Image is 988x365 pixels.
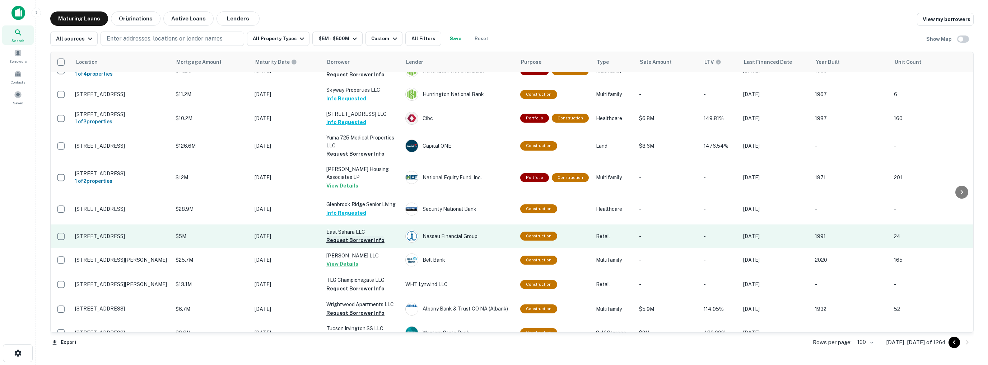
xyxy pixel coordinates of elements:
div: Custom [371,34,399,43]
div: Bell Bank [405,253,513,266]
span: Maturity dates displayed may be estimated. Please contact the lender for the most accurate maturi... [255,58,306,66]
p: [STREET_ADDRESS] [75,330,168,336]
button: Custom [365,32,402,46]
p: Multifamily [596,256,632,264]
p: Rows per page: [813,338,852,347]
p: 201 [894,174,966,181]
p: Multifamily [596,90,632,98]
span: - [704,68,706,74]
th: Lender [402,52,517,72]
p: 160 [894,114,966,122]
div: National Equity Fund, Inc. [405,171,513,184]
p: [DATE] [255,232,319,240]
span: Borrower [327,58,350,66]
span: Last Financed Date [744,58,801,66]
button: Info Requested [326,209,366,217]
p: [DATE] [743,329,808,337]
p: $8.6M [639,142,696,150]
p: Enter addresses, locations or lender names [107,34,223,43]
span: 114.05% [704,306,724,312]
a: Search [2,25,34,45]
img: picture [406,327,418,339]
p: [DATE] [743,305,808,313]
p: [STREET_ADDRESS] [75,305,168,312]
p: $25.7M [176,256,247,264]
span: LTVs displayed on the website are for informational purposes only and may be reported incorrectly... [704,58,731,66]
th: Borrower [323,52,402,72]
p: 1971 [815,174,887,181]
p: Skyway Properties LLC [326,86,398,94]
div: This loan purpose was for construction [552,173,589,182]
p: - [815,280,887,288]
th: Purpose [517,52,592,72]
span: - [704,91,706,97]
a: View my borrowers [917,13,974,26]
img: picture [406,254,418,266]
p: [STREET_ADDRESS] LLC [326,110,398,118]
p: Retail [596,232,632,240]
div: Western State Bank [405,326,513,339]
p: [PERSON_NAME] Housing Associates LP [326,165,398,181]
th: Unit Count [890,52,969,72]
p: TLG Championsgate LLC [326,276,398,284]
p: $6.8M [639,114,696,122]
p: [DATE] [255,205,319,213]
th: LTVs displayed on the website are for informational purposes only and may be reported incorrectly... [700,52,740,72]
p: [STREET_ADDRESS][PERSON_NAME] [75,257,168,263]
span: Saved [13,100,23,106]
p: East Sahara LLC [326,228,398,236]
p: [DATE] [255,174,319,181]
img: capitalize-icon.png [11,6,25,20]
p: - [639,174,696,181]
p: $5M [176,232,247,240]
th: Year Built [811,52,890,72]
p: Wrightwood Apartments LLC [326,300,398,308]
p: - [894,142,966,150]
p: WHT Lynwind LLC [405,280,513,288]
p: [DATE] [743,256,808,264]
p: [PERSON_NAME] LLC [326,252,398,260]
p: [DATE] [743,90,808,98]
p: - [815,142,887,150]
button: Request Borrower Info [326,284,385,293]
p: [STREET_ADDRESS][PERSON_NAME] [75,281,168,288]
button: Maturing Loans [50,11,108,26]
span: Borrowers [9,58,27,64]
p: - [894,205,966,213]
p: Yuma 725 Medical Properties LLC [326,134,398,150]
p: 1932 [815,305,887,313]
h6: 1 of 2 properties [75,118,168,125]
p: [DATE] [255,305,319,313]
div: This is a portfolio loan with 2 properties [520,173,549,182]
span: 149.81% [704,115,724,121]
button: All Property Types [247,32,309,46]
p: $5.9M [639,305,696,313]
h6: Maturity Date [255,58,290,66]
p: $6.7M [176,305,247,313]
p: [DATE] [743,114,808,122]
span: Purpose [521,58,551,66]
div: This loan purpose was for construction [552,114,589,123]
h6: 1 of 4 properties [75,70,168,78]
button: Info Requested [326,94,366,103]
span: - [704,206,706,212]
p: - [639,232,696,240]
h6: LTV [704,58,714,66]
div: 100 [854,337,875,347]
p: [STREET_ADDRESS] [75,170,168,177]
p: [STREET_ADDRESS] [75,233,168,240]
p: 165 [894,256,966,264]
button: All Filters [405,32,441,46]
p: $12M [176,174,247,181]
button: Request Borrower Info [326,150,385,158]
p: - [815,205,887,213]
div: This loan purpose was for construction [520,90,557,99]
p: [DATE] [255,256,319,264]
span: Type [597,58,609,66]
div: All sources [56,34,94,43]
img: picture [406,171,418,184]
button: All sources [50,32,98,46]
div: LTVs displayed on the website are for informational purposes only and may be reported incorrectly... [704,58,721,66]
p: - [639,90,696,98]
